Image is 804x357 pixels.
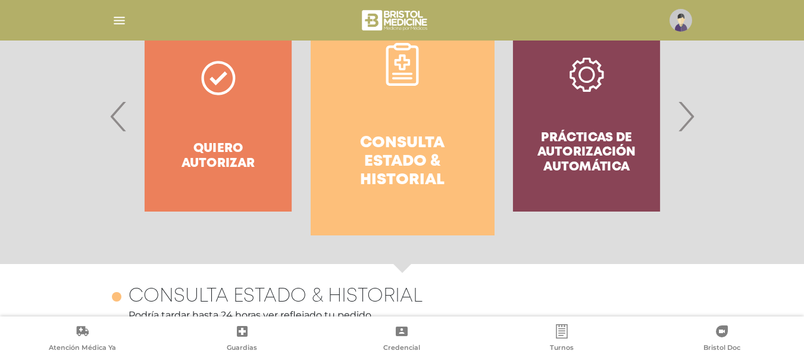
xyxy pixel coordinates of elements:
p: Podría tardar hasta 24 horas ver reflejado tu pedido. [112,308,693,322]
span: Previous [107,84,130,148]
a: Atención Médica Ya [2,324,162,355]
span: Bristol Doc [703,343,740,354]
a: Bristol Doc [642,324,802,355]
a: Turnos [482,324,642,355]
span: Atención Médica Ya [49,343,116,354]
h4: Consulta estado & historial [332,134,473,190]
img: bristol-medicine-blanco.png [360,6,431,35]
span: Credencial [383,343,420,354]
span: Guardias [227,343,257,354]
span: Next [674,84,697,148]
a: Credencial [322,324,482,355]
span: Turnos [550,343,574,354]
img: profile-placeholder.svg [670,9,692,32]
h4: Consulta estado & historial [129,285,423,308]
a: Guardias [162,324,323,355]
img: Cober_menu-lines-white.svg [112,13,127,28]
